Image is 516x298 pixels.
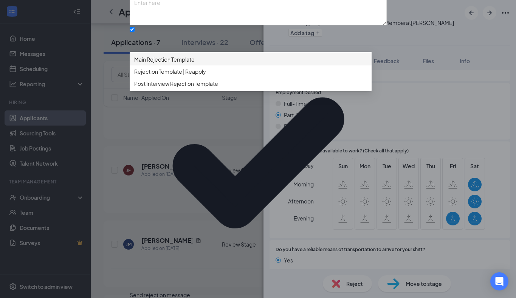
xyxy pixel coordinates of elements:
[130,27,135,32] input: Send rejection messageIf unchecked, the applicant will not receive a rejection notification.
[134,67,206,76] span: Rejection Template | Reapply
[134,79,218,88] span: Post Interview Rejection Template
[130,34,387,291] svg: Checkmark
[134,55,195,64] span: Main Rejection Template
[490,272,508,290] div: Open Intercom Messenger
